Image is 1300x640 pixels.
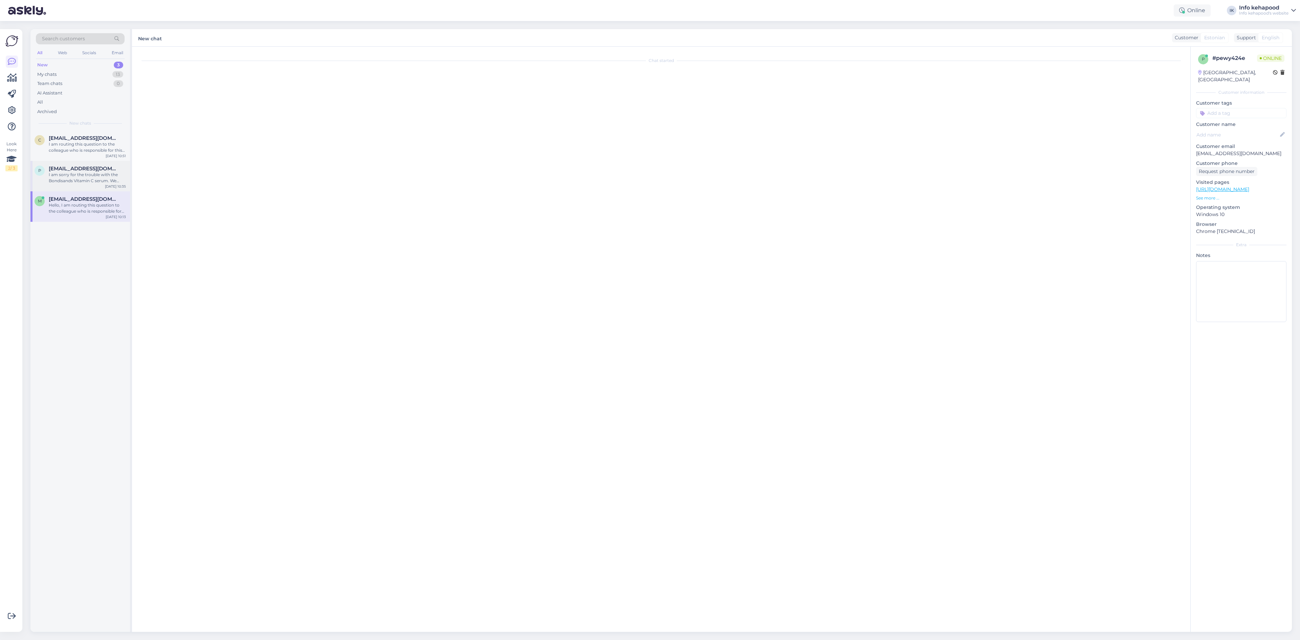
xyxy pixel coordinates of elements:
[1196,228,1286,235] p: Chrome [TECHNICAL_ID]
[5,141,18,171] div: Look Here
[49,141,126,153] div: I am routing this question to the colleague who is responsible for this topic. The reply might ta...
[139,58,1184,64] div: Chat started
[37,90,62,97] div: AI Assistant
[1239,10,1288,16] div: Info kehapood's website
[69,120,91,126] span: New chats
[1196,179,1286,186] p: Visited pages
[1196,150,1286,157] p: [EMAIL_ADDRESS][DOMAIN_NAME]
[1196,186,1249,192] a: [URL][DOMAIN_NAME]
[105,184,126,189] div: [DATE] 10:35
[110,48,125,57] div: Email
[1204,34,1225,41] span: Estonian
[42,35,85,42] span: Search customers
[1212,54,1257,62] div: # pewy424e
[81,48,97,57] div: Socials
[1196,221,1286,228] p: Browser
[1196,143,1286,150] p: Customer email
[1196,131,1279,138] input: Add name
[106,214,126,219] div: [DATE] 10:13
[49,166,119,172] span: pamelasaarniit@gmail.com
[1196,195,1286,201] p: See more ...
[1172,34,1198,41] div: Customer
[1196,121,1286,128] p: Customer name
[1196,242,1286,248] div: Extra
[1196,167,1257,176] div: Request phone number
[1174,4,1211,17] div: Online
[1234,34,1256,41] div: Support
[1239,5,1296,16] a: Info kehapoodInfo kehapood's website
[38,168,41,173] span: p
[113,80,123,87] div: 0
[36,48,44,57] div: All
[1262,34,1279,41] span: English
[114,62,123,68] div: 3
[5,35,18,47] img: Askly Logo
[37,99,43,106] div: All
[1227,6,1236,15] div: IK
[1196,100,1286,107] p: Customer tags
[49,196,119,202] span: maarika.pill@gmail.com
[1202,57,1205,62] span: p
[57,48,68,57] div: Web
[1198,69,1273,83] div: [GEOGRAPHIC_DATA], [GEOGRAPHIC_DATA]
[1196,160,1286,167] p: Customer phone
[49,202,126,214] div: Hello, I am routing this question to the colleague who is responsible for this topic. The reply m...
[37,80,62,87] div: Team chats
[37,62,48,68] div: New
[1239,5,1288,10] div: Info kehapood
[37,108,57,115] div: Archived
[1257,55,1284,62] span: Online
[49,172,126,184] div: I am sorry for the trouble with the Bondisands Vitamin C serum. We want our products to be good q...
[1196,211,1286,218] p: Windows 10
[1196,252,1286,259] p: Notes
[138,33,162,42] label: New chat
[112,71,123,78] div: 13
[49,135,119,141] span: cessuke13@hotmail.com
[38,137,41,143] span: c
[5,165,18,171] div: 2 / 3
[1196,108,1286,118] input: Add a tag
[106,153,126,158] div: [DATE] 10:51
[1196,204,1286,211] p: Operating system
[37,71,57,78] div: My chats
[1196,89,1286,95] div: Customer information
[38,198,42,204] span: m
